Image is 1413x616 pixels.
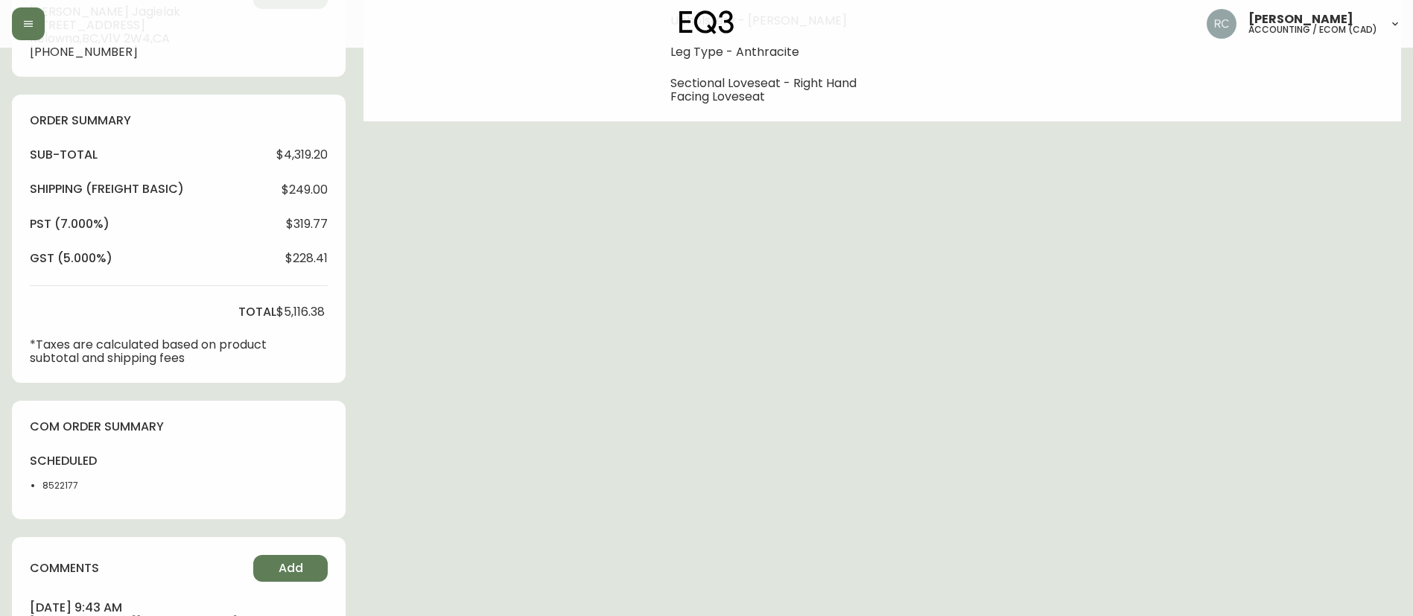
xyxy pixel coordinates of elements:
[30,147,98,163] h4: sub-total
[30,216,109,232] h4: pst (7.000%)
[30,250,112,267] h4: gst (5.000%)
[282,183,328,197] span: $249.00
[276,305,325,319] span: $5,116.38
[30,338,276,365] p: *Taxes are calculated based on product subtotal and shipping fees
[30,181,184,197] h4: Shipping ( Freight Basic )
[1248,25,1377,34] h5: accounting / ecom (cad)
[286,217,328,231] span: $319.77
[30,112,328,129] h4: order summary
[670,77,892,104] li: Sectional Loveseat - Right Hand Facing Loveseat
[1207,9,1236,39] img: f4ba4e02bd060be8f1386e3ca455bd0e
[30,600,328,616] h4: [DATE] 9:43 am
[42,479,117,492] li: 8522177
[253,555,328,582] button: Add
[285,252,328,265] span: $228.41
[1248,13,1353,25] span: [PERSON_NAME]
[30,453,117,469] h4: scheduled
[30,419,328,435] h4: com order summary
[670,45,892,59] li: Leg Type - Anthracite
[238,304,276,320] h4: total
[279,560,303,577] span: Add
[30,45,247,59] span: [PHONE_NUMBER]
[30,560,99,577] h4: comments
[276,148,328,162] span: $4,319.20
[679,10,734,34] img: logo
